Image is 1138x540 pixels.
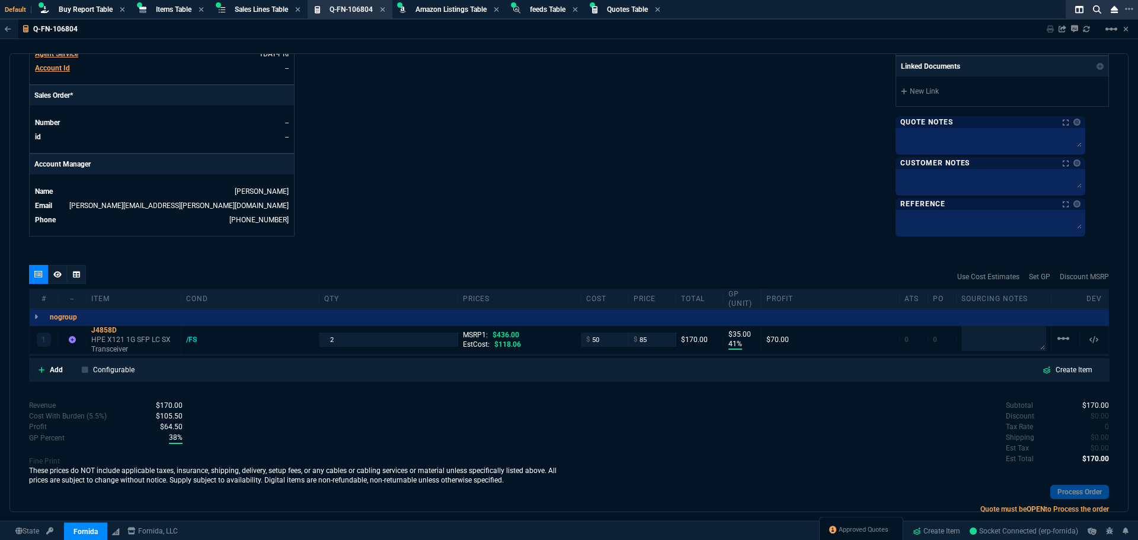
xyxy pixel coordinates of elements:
p: 1 [41,335,46,344]
p: Add [50,365,63,375]
span: Email [35,202,52,210]
span: 0 [1105,423,1109,431]
span: 0 [1091,444,1109,452]
span: With Burden (5.5%) [160,423,183,431]
span: Approved Quotes [839,525,888,535]
span: Cost With Burden (5.5%) [156,412,183,420]
a: -- [285,119,289,127]
a: Set GP [1029,271,1050,282]
a: -- [285,133,289,141]
nx-icon: Search [1088,2,1106,17]
div: cond [181,294,319,303]
nx-icon: Back to Table [5,25,11,33]
a: msbcCompanyName [124,526,181,536]
span: Amazon Listings Table [415,5,487,14]
div: price [629,294,676,303]
a: suAxKm7lsmTWM2GvAAB- [970,526,1078,536]
span: With Burden (5.5%) [169,432,183,444]
p: With Burden (5.5%) [29,421,47,432]
nx-icon: Open New Tab [1125,4,1133,15]
a: [PERSON_NAME] [235,187,289,196]
tr: undefined [34,48,289,60]
div: GP (unit) [724,289,762,308]
div: cost [581,294,629,303]
div: $170.00 [681,335,718,344]
span: Phone [35,216,56,224]
a: New Link [901,86,1104,97]
div: Profit [762,294,900,303]
span: Items Table [156,5,191,14]
p: With Burden (5.5%) [29,433,65,443]
p: Cost With Burden (5.5%) [29,411,107,421]
p: spec.value [1072,453,1110,464]
span: $ [586,335,590,344]
nx-icon: Close Tab [120,5,125,15]
p: undefined [1006,421,1033,432]
tr: undefined [34,131,289,143]
div: ATS [900,294,928,303]
a: -- [285,64,289,72]
tr: undefined [34,117,289,129]
div: Sourcing Notes [957,294,1051,303]
nx-icon: Close Tab [573,5,578,15]
nx-icon: Close Workbench [1106,2,1123,17]
nx-icon: Close Tab [494,5,499,15]
span: Buy Report Table [59,5,113,14]
div: $70.00 [766,335,894,344]
p: Reference [900,199,945,209]
a: Global State [12,526,43,536]
p: spec.value [1080,432,1110,443]
span: id [35,133,41,141]
a: 5622794585 [229,216,289,224]
tr: undefined [34,62,289,74]
tr: undefined [34,186,289,197]
div: J4858D [91,325,176,335]
p: spec.value [145,411,183,421]
div: EstCost: [463,340,576,349]
span: 170 [1082,401,1109,410]
p: undefined [1006,453,1034,464]
span: 170 [1082,455,1109,463]
p: These prices do NOT include applicable taxes, insurance, shipping, delivery, setup fees, or any c... [29,466,569,485]
a: 1DAY-PRI [259,50,289,58]
span: Sales Lines Table [235,5,288,14]
span: $ [634,335,637,344]
p: spec.value [1080,443,1110,453]
p: Account Manager [30,154,294,174]
p: Q-FN-106804 [33,24,78,34]
span: feeds Table [530,5,565,14]
p: undefined [1006,432,1034,443]
div: qty [319,294,458,303]
nx-icon: Close Tab [655,5,660,15]
p: Linked Documents [901,61,960,72]
span: Q-FN-106804 [330,5,373,14]
p: spec.value [1094,421,1110,432]
a: Create Item [908,522,965,540]
div: dev [1080,294,1108,303]
p: $35.00 [728,330,756,339]
nx-icon: Close Tab [295,5,301,15]
nx-icon: Split Panels [1070,2,1088,17]
p: spec.value [1072,400,1110,411]
div: PO [928,294,957,303]
tr: undefined [34,200,289,212]
div: Item [87,294,181,303]
p: nogroup [50,312,77,322]
div: -- [58,294,87,303]
span: $436.00 [493,331,519,339]
p: 41% [728,339,742,350]
span: 0 [1091,433,1109,442]
p: spec.value [145,400,183,411]
span: Default [5,6,31,14]
p: spec.value [158,432,183,444]
p: Quote must be to Process the order [569,504,1109,515]
span: 0 [933,335,937,344]
nx-icon: Close Tab [380,5,385,15]
p: spec.value [149,421,183,432]
mat-icon: Example home icon [1104,22,1118,36]
span: Socket Connected (erp-fornida) [970,527,1078,535]
p: HPE X121 1G SFP LC SX Transceiver [91,335,176,354]
p: Sales Order* [30,85,294,106]
a: [PERSON_NAME][EMAIL_ADDRESS][PERSON_NAME][DOMAIN_NAME] [69,202,289,210]
span: Number [35,119,60,127]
